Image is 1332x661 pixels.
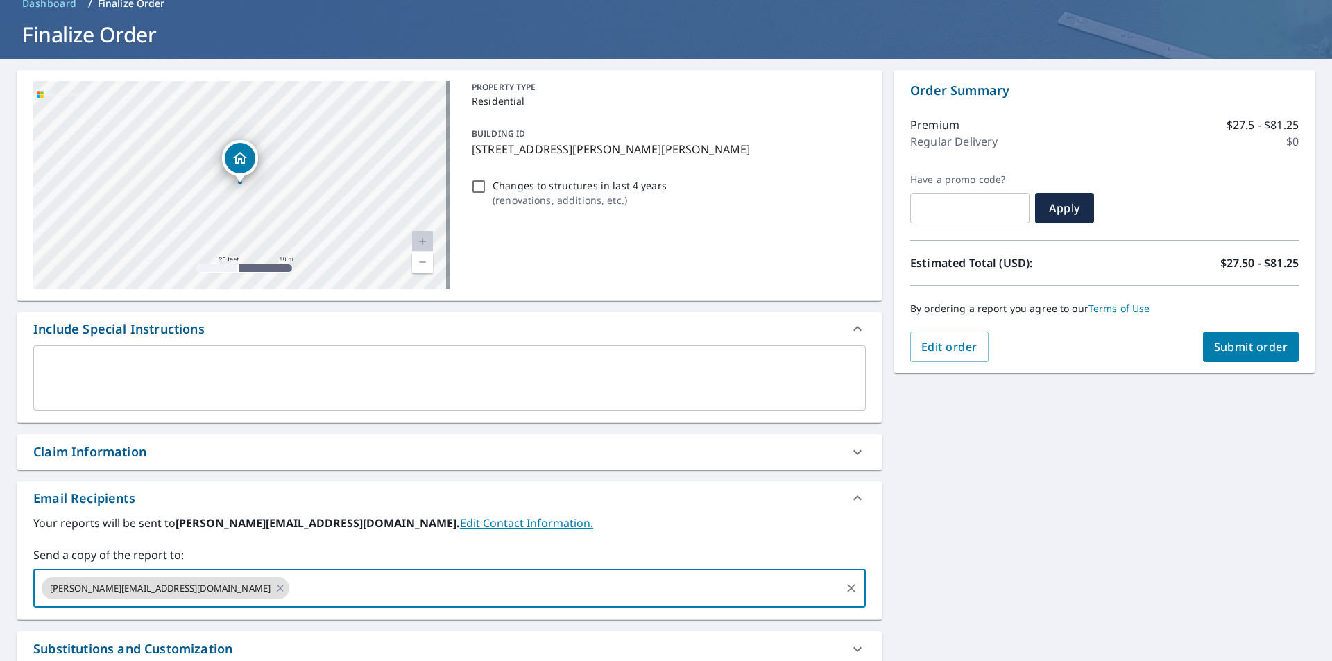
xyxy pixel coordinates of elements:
[412,252,433,273] a: Current Level 20, Zoom Out
[910,117,959,133] p: Premium
[1088,302,1150,315] a: Terms of Use
[17,20,1315,49] h1: Finalize Order
[1220,255,1299,271] p: $27.50 - $81.25
[33,320,205,338] div: Include Special Instructions
[1227,117,1299,133] p: $27.5 - $81.25
[17,481,882,515] div: Email Recipients
[17,434,882,470] div: Claim Information
[176,515,460,531] b: [PERSON_NAME][EMAIL_ADDRESS][DOMAIN_NAME].
[1046,200,1083,216] span: Apply
[910,173,1030,186] label: Have a promo code?
[910,332,989,362] button: Edit order
[1203,332,1299,362] button: Submit order
[33,515,866,531] label: Your reports will be sent to
[17,312,882,345] div: Include Special Instructions
[493,178,667,193] p: Changes to structures in last 4 years
[460,515,593,531] a: EditContactInfo
[921,339,977,354] span: Edit order
[1286,133,1299,150] p: $0
[472,94,860,108] p: Residential
[493,193,667,207] p: ( renovations, additions, etc. )
[842,578,861,598] button: Clear
[472,81,860,94] p: PROPERTY TYPE
[33,547,866,563] label: Send a copy of the report to:
[33,443,146,461] div: Claim Information
[412,231,433,252] a: Current Level 20, Zoom In Disabled
[910,302,1299,315] p: By ordering a report you agree to our
[33,639,232,658] div: Substitutions and Customization
[222,140,258,183] div: Dropped pin, building 1, Residential property, 274 Whispering Woods Dr Fleming Island, FL 32003
[910,81,1299,100] p: Order Summary
[472,141,860,157] p: [STREET_ADDRESS][PERSON_NAME][PERSON_NAME]
[910,133,998,150] p: Regular Delivery
[1035,193,1094,223] button: Apply
[33,489,135,508] div: Email Recipients
[910,255,1104,271] p: Estimated Total (USD):
[42,577,289,599] div: [PERSON_NAME][EMAIL_ADDRESS][DOMAIN_NAME]
[42,582,279,595] span: [PERSON_NAME][EMAIL_ADDRESS][DOMAIN_NAME]
[472,128,525,139] p: BUILDING ID
[1214,339,1288,354] span: Submit order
